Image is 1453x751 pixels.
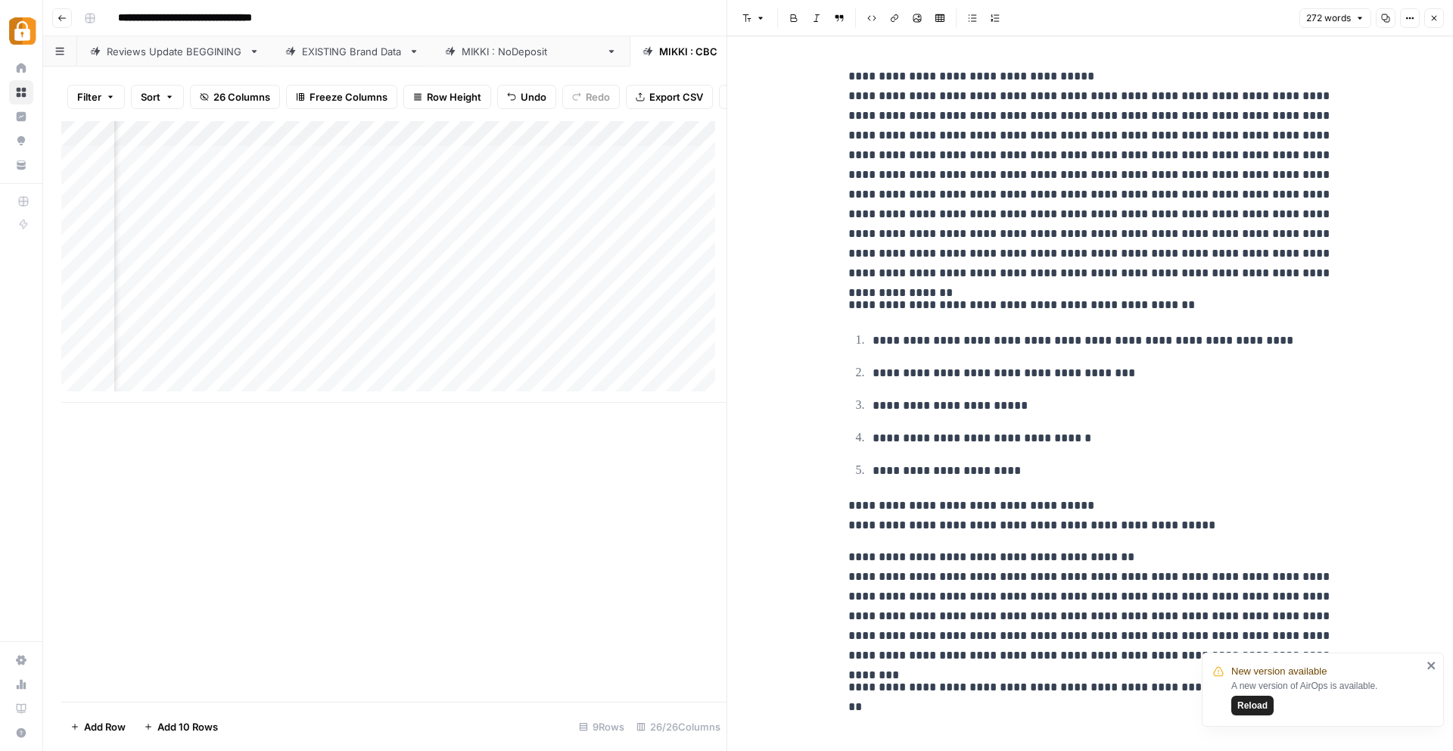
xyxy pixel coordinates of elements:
[586,89,610,104] span: Redo
[9,721,33,745] button: Help + Support
[562,85,620,109] button: Redo
[630,715,726,739] div: 26/26 Columns
[9,104,33,129] a: Insights
[1231,696,1274,715] button: Reload
[302,44,403,59] div: EXISTING Brand Data
[61,715,135,739] button: Add Row
[141,89,160,104] span: Sort
[9,648,33,672] a: Settings
[9,12,33,50] button: Workspace: Adzz
[659,44,770,59] div: [PERSON_NAME] : CBC
[626,85,713,109] button: Export CSV
[77,89,101,104] span: Filter
[521,89,546,104] span: Undo
[462,44,600,59] div: [PERSON_NAME] : NoDeposit
[1237,699,1268,712] span: Reload
[1299,8,1371,28] button: 272 words
[77,36,272,67] a: Reviews Update BEGGINING
[9,696,33,721] a: Learning Hub
[9,153,33,177] a: Your Data
[630,36,799,67] a: [PERSON_NAME] : CBC
[649,89,703,104] span: Export CSV
[286,85,397,109] button: Freeze Columns
[1306,11,1351,25] span: 272 words
[135,715,227,739] button: Add 10 Rows
[9,80,33,104] a: Browse
[497,85,556,109] button: Undo
[272,36,432,67] a: EXISTING Brand Data
[573,715,630,739] div: 9 Rows
[403,85,491,109] button: Row Height
[427,89,481,104] span: Row Height
[9,17,36,45] img: Adzz Logo
[213,89,270,104] span: 26 Columns
[9,56,33,80] a: Home
[190,85,280,109] button: 26 Columns
[67,85,125,109] button: Filter
[131,85,184,109] button: Sort
[107,44,243,59] div: Reviews Update BEGGINING
[310,89,387,104] span: Freeze Columns
[84,719,126,734] span: Add Row
[9,129,33,153] a: Opportunities
[157,719,218,734] span: Add 10 Rows
[1231,664,1327,679] span: New version available
[1427,659,1437,672] button: close
[1231,679,1422,715] div: A new version of AirOps is available.
[9,672,33,696] a: Usage
[432,36,630,67] a: [PERSON_NAME] : NoDeposit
